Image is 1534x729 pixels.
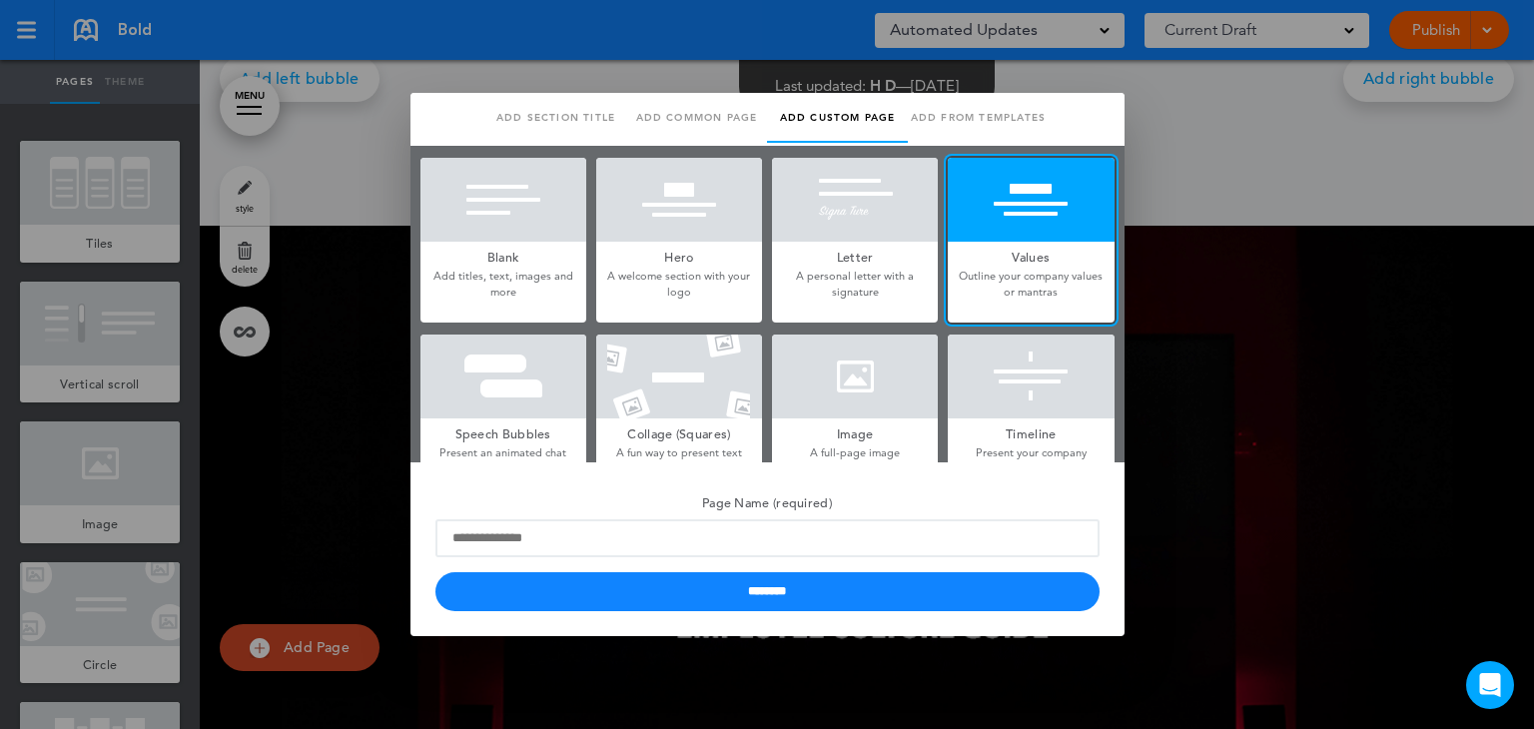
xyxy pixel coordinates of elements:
[485,93,626,143] a: Add section title
[767,93,908,143] a: Add custom page
[948,418,1114,446] h5: Timeline
[420,418,586,446] h5: Speech Bubbles
[1466,661,1514,709] div: Open Intercom Messenger
[435,487,1100,515] h5: Page Name (required)
[596,418,762,446] h5: Collage (Squares)
[596,445,762,476] p: A fun way to present text and photos
[948,269,1114,300] p: Outline your company values or mantras
[435,519,1100,557] input: Page Name (required)
[772,445,938,460] p: A full-page image
[772,269,938,300] p: A personal letter with a signature
[772,418,938,446] h5: Image
[596,242,762,270] h5: Hero
[948,445,1114,476] p: Present your company history
[420,242,586,270] h5: Blank
[948,242,1114,270] h5: Values
[596,269,762,300] p: A welcome section with your logo
[420,269,586,300] p: Add titles, text, images and more
[772,242,938,270] h5: Letter
[420,445,586,476] p: Present an animated chat conversation
[626,93,767,143] a: Add common page
[908,93,1049,143] a: Add from templates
